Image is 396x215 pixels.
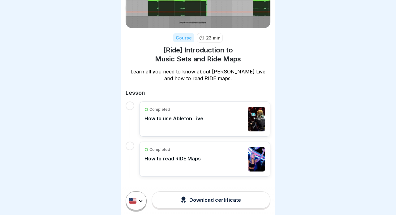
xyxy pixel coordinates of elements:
[248,107,265,131] img: cljrv5gi505bieu01l0yvoad0.jpg
[144,115,203,122] p: How to use Ableton Live
[144,147,265,172] a: CompletedHow to read RIDE Maps
[152,191,270,209] button: Download certificate
[248,147,265,172] img: cljrv5icg05bqeu01ah968sd1.jpg
[126,68,270,82] p: Learn all you need to know about [PERSON_NAME] Live and how to read RIDE maps.
[206,35,221,41] p: 23 min
[126,89,270,97] h2: Lesson
[144,155,201,162] p: How to read RIDE Maps
[181,196,241,203] div: Download certificate
[149,107,170,112] p: Completed
[126,46,270,63] h1: [Ride] Introduction to Music Sets and Ride Maps
[144,107,265,131] a: CompletedHow to use Ableton Live
[173,33,194,42] div: Course
[149,147,170,152] p: Completed
[129,198,136,204] img: us.svg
